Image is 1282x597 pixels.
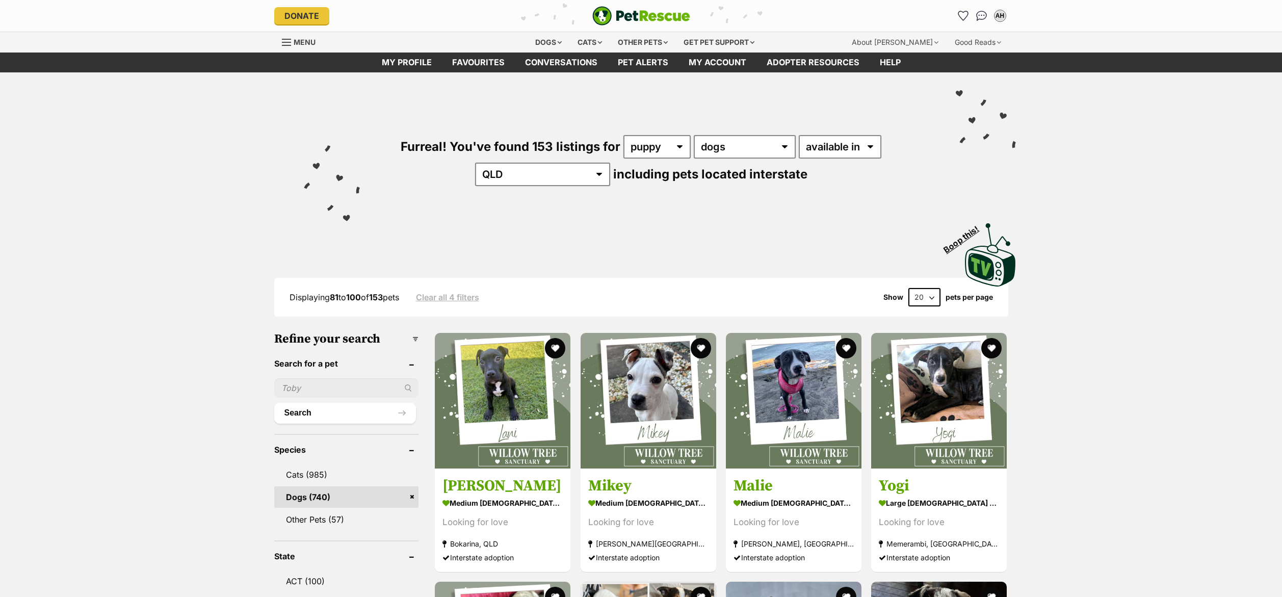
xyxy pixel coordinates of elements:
div: Other pets [611,32,675,53]
span: Furreal! You've found 153 listings for [401,139,620,154]
a: My profile [372,53,442,72]
strong: 100 [346,292,361,302]
ul: Account quick links [955,8,1008,24]
span: Show [883,293,903,301]
span: Menu [294,38,316,46]
img: chat-41dd97257d64d25036548639549fe6c8038ab92f7586957e7f3b1b290dea8141.svg [976,11,987,21]
strong: Bokarina, QLD [442,537,563,551]
div: Interstate adoption [588,551,709,564]
div: Looking for love [442,515,563,529]
a: Dogs (740) [274,486,419,508]
a: PetRescue [592,6,690,25]
a: Boop this! [965,214,1016,289]
img: Malie - Staffordshire Bull Terrier Dog [726,333,861,469]
strong: 81 [330,292,338,302]
button: Search [274,403,416,423]
a: [PERSON_NAME] medium [DEMOGRAPHIC_DATA] Dog Looking for love Bokarina, QLD Interstate adoption [435,469,570,572]
div: Interstate adoption [879,551,999,564]
div: Looking for love [879,515,999,529]
span: including pets located interstate [613,167,807,181]
img: Yogi - Irish Wolfhound Dog [871,333,1007,469]
a: Other Pets (57) [274,509,419,530]
button: favourite [982,338,1002,358]
button: favourite [691,338,711,358]
h3: Yogi [879,476,999,496]
a: My account [678,53,756,72]
div: Looking for love [734,515,854,529]
input: Toby [274,378,419,398]
strong: [PERSON_NAME], [GEOGRAPHIC_DATA] [734,537,854,551]
a: Yogi large [DEMOGRAPHIC_DATA] Dog Looking for love Memerambi, [GEOGRAPHIC_DATA] Interstate adoption [871,469,1007,572]
strong: [PERSON_NAME][GEOGRAPHIC_DATA], [GEOGRAPHIC_DATA] [588,537,709,551]
div: Interstate adoption [442,551,563,564]
header: Search for a pet [274,359,419,368]
div: Good Reads [948,32,1008,53]
a: ACT (100) [274,570,419,592]
button: My account [992,8,1008,24]
a: Mikey medium [DEMOGRAPHIC_DATA] Dog Looking for love [PERSON_NAME][GEOGRAPHIC_DATA], [GEOGRAPHIC_... [581,469,716,572]
div: Dogs [528,32,569,53]
h3: [PERSON_NAME] [442,476,563,496]
img: Mikey - Staffordshire Bull Terrier Dog [581,333,716,469]
strong: medium [DEMOGRAPHIC_DATA] Dog [588,496,709,510]
img: Lani - Staffordshire Bull Terrier Dog [435,333,570,469]
strong: medium [DEMOGRAPHIC_DATA] Dog [734,496,854,510]
h3: Refine your search [274,332,419,346]
a: Help [870,53,911,72]
img: PetRescue TV logo [965,223,1016,287]
div: Interstate adoption [734,551,854,564]
strong: medium [DEMOGRAPHIC_DATA] Dog [442,496,563,510]
strong: large [DEMOGRAPHIC_DATA] Dog [879,496,999,510]
a: Favourites [955,8,972,24]
header: Species [274,445,419,454]
label: pets per page [946,293,993,301]
div: Get pet support [676,32,762,53]
h3: Malie [734,476,854,496]
a: Pet alerts [608,53,678,72]
a: Cats (985) [274,464,419,485]
div: Cats [570,32,609,53]
a: Menu [282,32,323,50]
button: favourite [545,338,566,358]
img: logo-e224e6f780fb5917bec1dbf3a21bbac754714ae5b6737aabdf751b685950b380.svg [592,6,690,25]
div: Looking for love [588,515,709,529]
a: Donate [274,7,329,24]
strong: 153 [369,292,383,302]
strong: Memerambi, [GEOGRAPHIC_DATA] [879,537,999,551]
a: Favourites [442,53,515,72]
span: Displaying to of pets [290,292,399,302]
a: Clear all 4 filters [416,293,479,302]
h3: Mikey [588,476,709,496]
a: conversations [515,53,608,72]
header: State [274,552,419,561]
a: Adopter resources [756,53,870,72]
div: About [PERSON_NAME] [845,32,946,53]
a: Conversations [974,8,990,24]
div: AH [995,11,1005,21]
span: Boop this! [941,218,988,254]
a: Malie medium [DEMOGRAPHIC_DATA] Dog Looking for love [PERSON_NAME], [GEOGRAPHIC_DATA] Interstate ... [726,469,861,572]
button: favourite [836,338,856,358]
